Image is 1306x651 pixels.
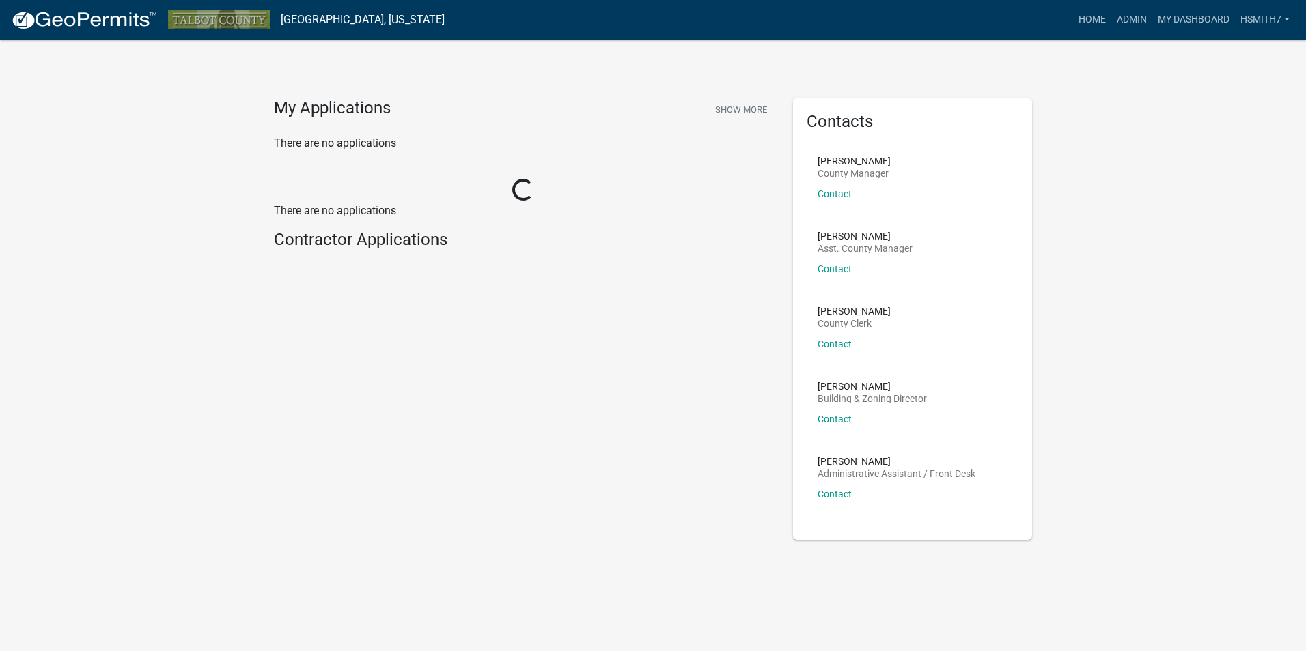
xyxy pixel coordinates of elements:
[274,98,391,119] h4: My Applications
[274,230,773,250] h4: Contractor Applications
[1235,7,1295,33] a: hsmith7
[818,319,891,328] p: County Clerk
[274,230,773,255] wm-workflow-list-section: Contractor Applications
[818,263,852,274] a: Contact
[818,244,913,253] p: Asst. County Manager
[818,489,852,500] a: Contact
[1073,7,1111,33] a: Home
[274,203,773,219] p: There are no applications
[281,8,445,31] a: [GEOGRAPHIC_DATA], [US_STATE]
[818,338,852,349] a: Contact
[818,469,975,478] p: Administrative Assistant / Front Desk
[818,231,913,241] p: [PERSON_NAME]
[818,414,852,424] a: Contact
[818,381,927,391] p: [PERSON_NAME]
[807,112,1018,132] h5: Contacts
[1111,7,1152,33] a: Admin
[818,306,891,316] p: [PERSON_NAME]
[1152,7,1235,33] a: My Dashboard
[818,169,891,178] p: County Manager
[818,188,852,199] a: Contact
[818,457,975,466] p: [PERSON_NAME]
[168,10,270,29] img: Talbot County, Georgia
[710,98,773,121] button: Show More
[818,156,891,166] p: [PERSON_NAME]
[274,135,773,151] p: There are no applications
[818,394,927,403] p: Building & Zoning Director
